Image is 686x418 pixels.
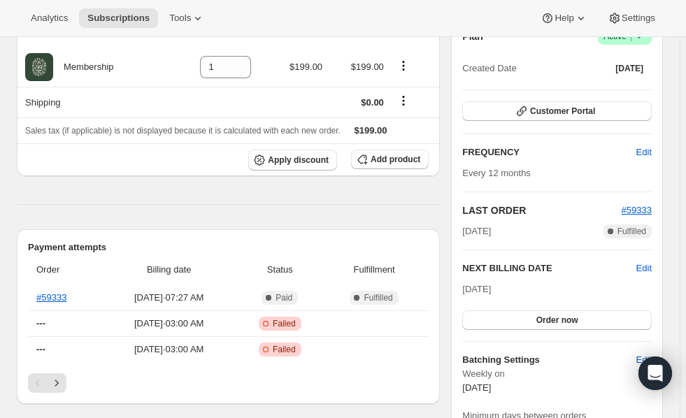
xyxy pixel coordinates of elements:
[106,317,232,331] span: [DATE] · 03:00 AM
[462,261,636,275] h2: NEXT BILLING DATE
[36,344,45,354] span: ---
[392,93,415,108] button: Shipping actions
[351,150,429,169] button: Add product
[462,367,652,381] span: Weekly on
[328,263,420,277] span: Fulfillment
[53,60,114,74] div: Membership
[462,353,636,367] h6: Batching Settings
[615,63,643,74] span: [DATE]
[462,310,652,330] button: Order now
[276,292,292,303] span: Paid
[462,62,516,75] span: Created Date
[462,168,531,178] span: Every 12 months
[607,59,652,78] button: [DATE]
[17,87,167,117] th: Shipping
[169,13,191,24] span: Tools
[361,97,384,108] span: $0.00
[28,254,102,285] th: Order
[462,101,652,121] button: Customer Portal
[351,62,384,72] span: $199.00
[290,62,322,72] span: $199.00
[599,8,664,28] button: Settings
[622,205,652,215] a: #59333
[47,373,66,393] button: Next
[36,292,66,303] a: #59333
[106,263,232,277] span: Billing date
[462,224,491,238] span: [DATE]
[28,240,429,254] h2: Payment attempts
[36,318,45,329] span: ---
[536,315,578,326] span: Order now
[462,203,621,217] h2: LAST ORDER
[22,8,76,28] button: Analytics
[248,150,337,171] button: Apply discount
[25,53,53,81] img: product img
[273,318,296,329] span: Failed
[462,382,491,393] span: [DATE]
[555,13,573,24] span: Help
[106,343,232,356] span: [DATE] · 03:00 AM
[532,8,596,28] button: Help
[636,353,652,367] span: Edit
[241,263,320,277] span: Status
[25,126,341,136] span: Sales tax (if applicable) is not displayed because it is calculated with each new order.
[87,13,150,24] span: Subscriptions
[31,13,68,24] span: Analytics
[622,203,652,217] button: #59333
[636,261,652,275] button: Edit
[638,356,672,390] div: Open Intercom Messenger
[355,125,387,136] span: $199.00
[462,284,491,294] span: [DATE]
[79,8,158,28] button: Subscriptions
[28,373,429,393] nav: Pagination
[268,154,329,166] span: Apply discount
[628,141,660,164] button: Edit
[462,145,636,159] h2: FREQUENCY
[628,349,660,371] button: Edit
[273,344,296,355] span: Failed
[636,145,652,159] span: Edit
[622,13,655,24] span: Settings
[364,292,392,303] span: Fulfilled
[530,106,595,117] span: Customer Portal
[392,58,415,73] button: Product actions
[161,8,213,28] button: Tools
[106,291,232,305] span: [DATE] · 07:27 AM
[371,154,420,165] span: Add product
[617,226,646,237] span: Fulfilled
